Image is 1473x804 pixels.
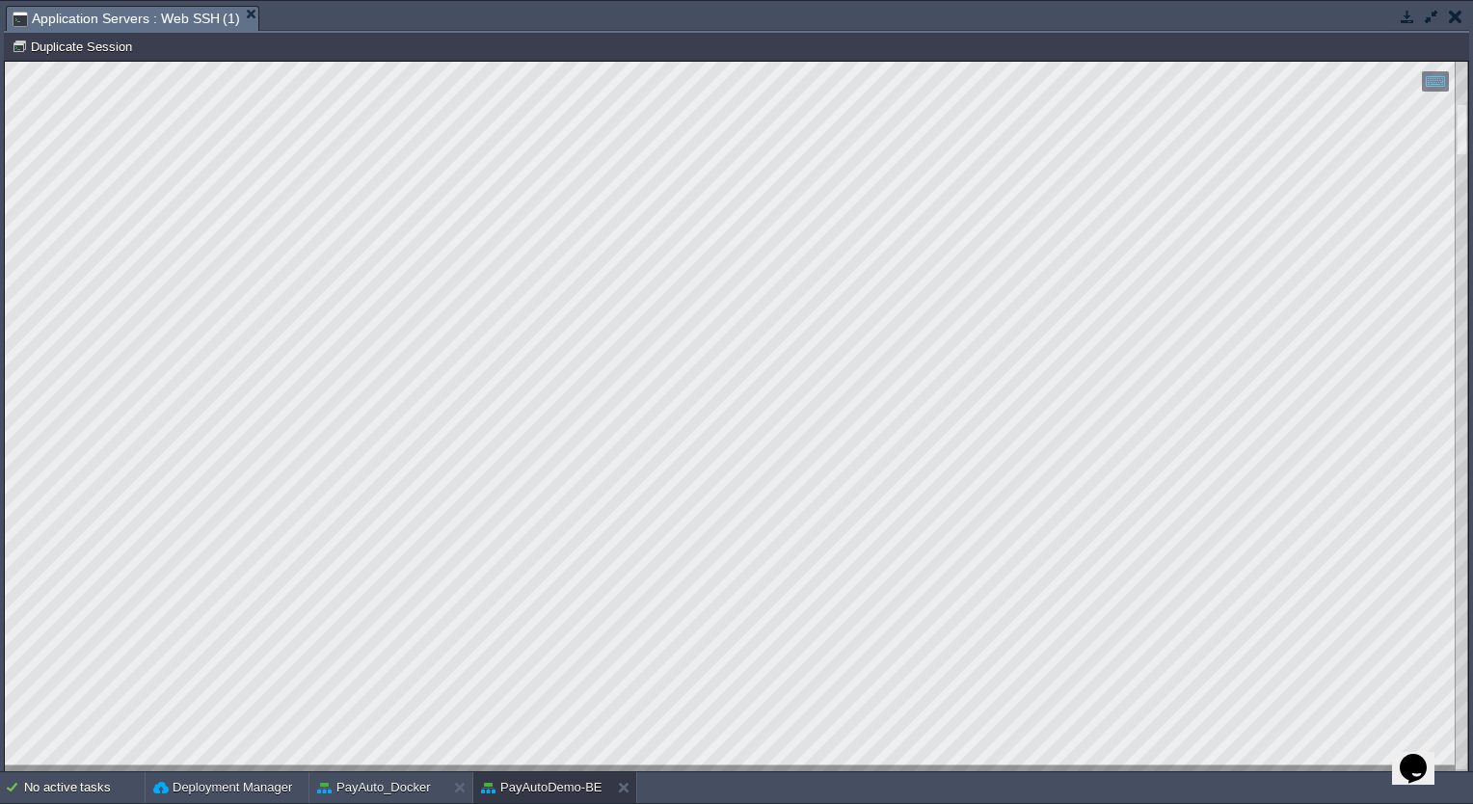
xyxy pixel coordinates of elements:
button: PayAutoDemo-BE [481,778,603,797]
div: No active tasks [24,772,145,803]
button: Duplicate Session [12,38,138,55]
button: Deployment Manager [153,778,292,797]
span: Application Servers : Web SSH (1) [13,7,240,31]
button: PayAuto_Docker [317,778,431,797]
iframe: chat widget [1392,727,1454,785]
